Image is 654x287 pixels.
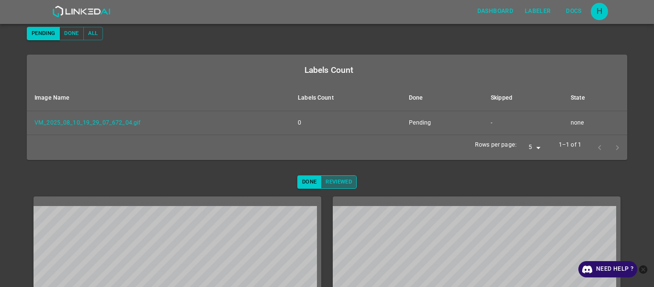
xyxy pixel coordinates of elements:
p: Rows per page: [475,141,517,149]
th: Image Name [27,85,290,111]
div: 5 [520,141,543,154]
button: Done [297,175,321,189]
th: State [563,85,627,111]
button: Open settings [591,3,608,20]
a: Dashboard [472,1,519,21]
button: Reviewed [321,175,357,189]
td: none [563,111,627,135]
td: Pending [401,111,483,135]
button: Pending [27,27,60,40]
th: Done [401,85,483,111]
td: - [483,111,563,135]
a: Need Help ? [578,261,637,277]
button: Labeler [521,3,554,19]
button: Dashboard [474,3,517,19]
button: Done [59,27,83,40]
th: Labels Count [290,85,401,111]
a: Docs [556,1,591,21]
a: Labeler [519,1,556,21]
th: Skipped [483,85,563,111]
p: 1–1 of 1 [559,141,581,149]
div: H [591,3,608,20]
button: All [83,27,103,40]
button: close-help [637,261,649,277]
img: LinkedAI [52,6,110,17]
button: Docs [558,3,589,19]
div: Labels Count [34,63,623,77]
a: VM_2025_08_10_19_29_07_672_04.gif [34,119,140,126]
td: 0 [290,111,401,135]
